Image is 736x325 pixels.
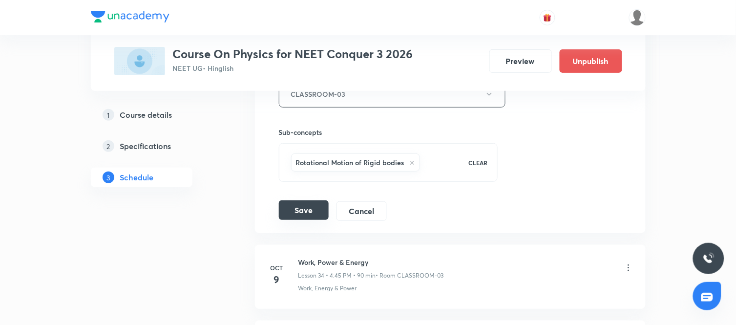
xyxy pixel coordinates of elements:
a: Company Logo [91,11,169,25]
button: Unpublish [560,49,622,73]
h5: Schedule [120,172,154,183]
h6: Work, Power & Energy [298,257,444,267]
img: D49463BA-C8C6-4132-B1D0-3FE184FC1681_plus.png [114,47,165,75]
img: avatar [543,13,552,22]
button: CLASSROOM-03 [279,81,505,108]
h5: Specifications [120,140,171,152]
a: 2Specifications [91,136,224,156]
img: Company Logo [91,11,169,22]
p: 1 [103,109,114,121]
button: Save [279,200,329,220]
h6: Rotational Motion of Rigid bodies [296,157,404,168]
p: • Room CLASSROOM-03 [376,271,444,280]
img: ttu [703,253,715,264]
p: Lesson 34 • 4:45 PM • 90 min [298,271,376,280]
button: Preview [489,49,552,73]
p: Work, Energy & Power [298,284,357,293]
h4: 9 [267,272,287,287]
h5: Course details [120,109,172,121]
p: 3 [103,172,114,183]
p: 2 [103,140,114,152]
a: 1Course details [91,105,224,125]
h3: Course On Physics for NEET Conquer 3 2026 [173,47,413,61]
h6: Oct [267,263,287,272]
p: NEET UG • Hinglish [173,63,413,73]
p: CLEAR [468,158,487,167]
img: Md Khalid Hasan Ansari [629,9,646,26]
h6: Sub-concepts [279,127,498,137]
button: Cancel [336,201,387,221]
button: avatar [540,10,555,25]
